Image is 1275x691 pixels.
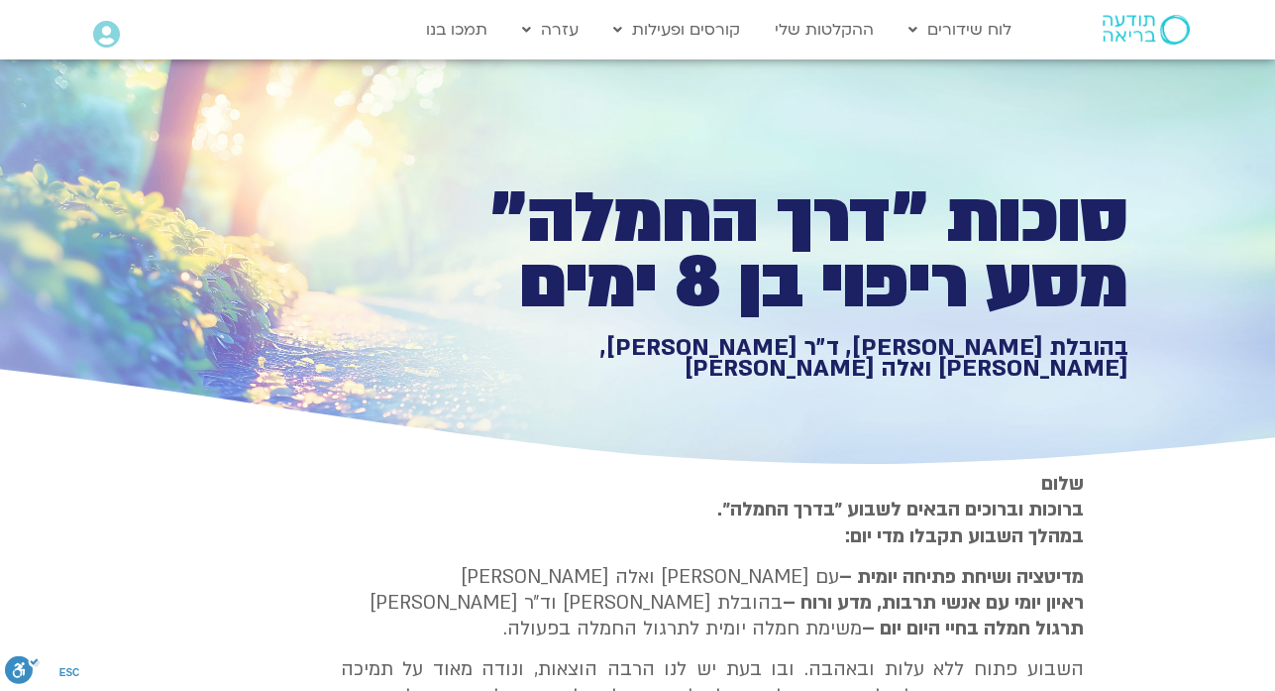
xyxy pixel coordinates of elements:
[765,11,884,49] a: ההקלטות שלי
[1103,15,1190,45] img: תודעה בריאה
[862,616,1084,641] b: תרגול חמלה בחיי היום יום –
[899,11,1021,49] a: לוח שידורים
[442,186,1128,316] h1: סוכות ״דרך החמלה״ מסע ריפוי בן 8 ימים
[717,497,1084,548] strong: ברוכות וברוכים הבאים לשבוע ״בדרך החמלה״. במהלך השבוע תקבלו מדי יום:
[416,11,497,49] a: תמכו בנו
[783,590,1084,616] b: ראיון יומי עם אנשי תרבות, מדע ורוח –
[341,564,1084,642] p: עם [PERSON_NAME] ואלה [PERSON_NAME] בהובלת [PERSON_NAME] וד״ר [PERSON_NAME] משימת חמלה יומית לתרג...
[512,11,588,49] a: עזרה
[603,11,750,49] a: קורסים ופעילות
[839,564,1084,590] strong: מדיטציה ושיחת פתיחה יומית –
[1041,471,1084,497] strong: שלום
[442,337,1128,380] h1: בהובלת [PERSON_NAME], ד״ר [PERSON_NAME], [PERSON_NAME] ואלה [PERSON_NAME]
